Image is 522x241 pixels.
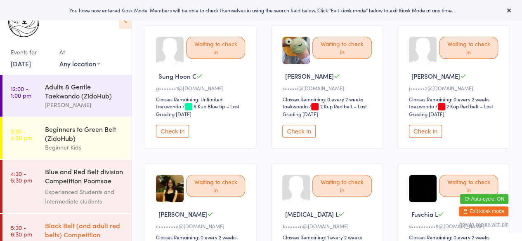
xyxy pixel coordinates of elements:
div: Waiting to check in [439,37,498,59]
img: image1746013685.png [156,175,184,202]
div: Waiting to check in [186,175,245,197]
div: taekwondo [156,103,181,110]
div: c•••••••e@[DOMAIN_NAME] [156,222,248,229]
div: g•••••••1@[DOMAIN_NAME] [156,84,248,91]
div: j••••••2@[DOMAIN_NAME] [409,84,501,91]
div: Any location [59,59,100,68]
span: / 2 Kup Red belt – Last Grading [DATE] [409,103,493,117]
a: 4:30 -5:30 pmBlue and Red Belt division Compeittion Poomsae (Zi...Experienced Students and Interm... [2,160,132,213]
time: 12:00 - 1:00 pm [11,85,31,98]
div: Classes Remaining: 0 every 2 weeks [282,96,374,103]
div: You have now entered Kiosk Mode. Members will be able to check themselves in using the search fie... [13,7,509,14]
div: Black Belt (and adult red belts) Competition Pooms... [45,221,125,241]
div: At [59,45,100,59]
div: Classes Remaining: 0 every 2 weeks [409,234,501,241]
span: / 2 Kup Red belt – Last Grading [DATE] [282,103,366,117]
span: [PERSON_NAME] [411,72,460,80]
span: / 5 Kup Blue tip – Last Grading [DATE] [156,103,239,117]
div: Waiting to check in [312,175,371,197]
div: taekwondo [409,103,434,110]
img: Chungdo Taekwondo [8,6,39,37]
time: 3:30 - 4:30 pm [11,128,32,141]
div: Beginner Kids [45,143,125,152]
div: Waiting to check in [186,37,245,59]
a: [DATE] [11,59,31,68]
div: Blue and Red Belt division Compeittion Poomsae (Zi... [45,167,125,187]
div: Experienced Students and Intermediate students [45,187,125,206]
button: Exit kiosk mode [459,206,508,216]
div: k••••••n@[DOMAIN_NAME] [282,222,374,229]
span: Sung Hoon C [158,72,196,80]
img: image1676268055.png [282,37,310,64]
button: Auto-cycle: ON [460,194,508,204]
div: Beginners to Green Belt (ZidoHub) [45,124,125,143]
button: Check in [156,125,189,138]
div: taekwondo [282,103,307,110]
time: 5:30 - 6:30 pm [11,224,32,237]
a: 3:30 -4:30 pmBeginners to Green Belt (ZidoHub)Beginner Kids [2,117,132,159]
div: Classes Remaining: 1 every 2 weeks [282,234,374,241]
div: [PERSON_NAME] [45,100,125,110]
span: [PERSON_NAME] [158,210,207,218]
div: Waiting to check in [312,37,371,59]
div: Waiting to check in [439,175,498,197]
div: Classes Remaining: 0 every 2 weeks [156,234,248,241]
button: how to secure with pin [459,222,508,227]
button: Check in [409,125,442,138]
div: Classes Remaining: Unlimited [156,96,248,103]
div: Adults & Gentle Taekwondo (ZidoHub) [45,82,125,100]
img: image1734352910.png [409,175,437,202]
span: Fuschia L [411,210,438,218]
a: 12:00 -1:00 pmAdults & Gentle Taekwondo (ZidoHub)[PERSON_NAME] [2,75,132,117]
div: s••••••••••9@[DOMAIN_NAME] [409,222,501,229]
time: 4:30 - 5:30 pm [11,170,32,183]
span: [MEDICAL_DATA] L [285,210,338,218]
div: Classes Remaining: 0 every 2 weeks [409,96,501,103]
div: s•••••i@[DOMAIN_NAME] [282,84,374,91]
div: Events for [11,45,51,59]
span: [PERSON_NAME] [285,72,333,80]
button: Check in [282,125,315,138]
